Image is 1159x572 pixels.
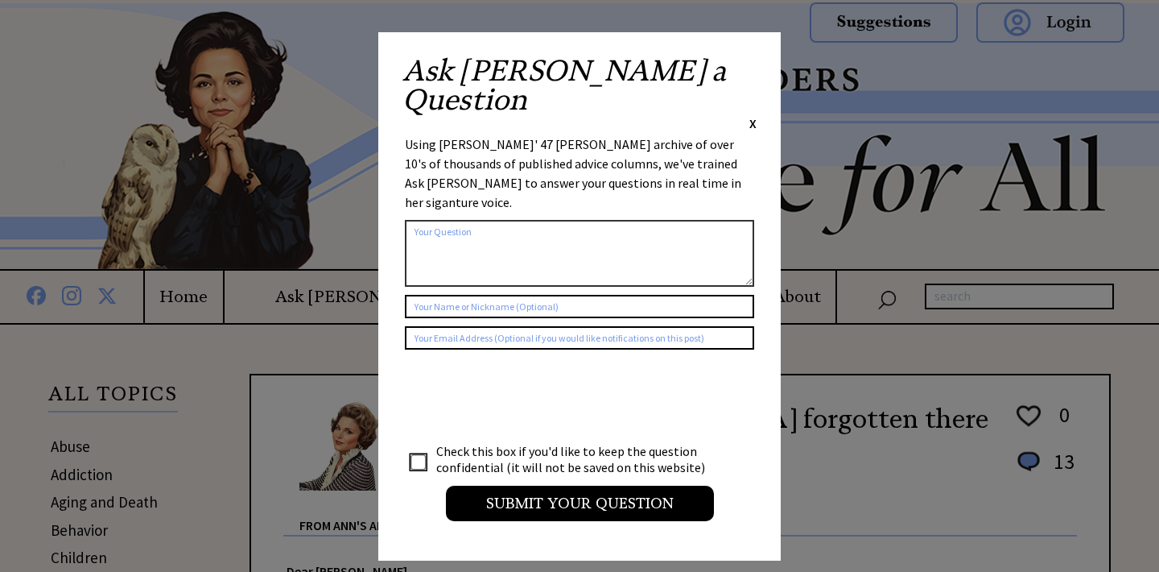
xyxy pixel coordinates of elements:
input: Your Name or Nickname (Optional) [405,295,754,318]
div: Using [PERSON_NAME]' 47 [PERSON_NAME] archive of over 10's of thousands of published advice colum... [405,135,754,212]
span: X [749,115,757,131]
input: Your Email Address (Optional if you would like notifications on this post) [405,326,754,350]
input: Submit your Question [446,486,714,521]
iframe: reCAPTCHA [405,366,650,429]
h2: Ask [PERSON_NAME] a Question [402,56,757,114]
td: Check this box if you'd like to keep the question confidential (it will not be saved on this webs... [435,442,720,476]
